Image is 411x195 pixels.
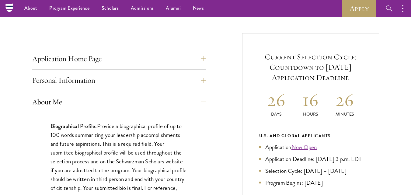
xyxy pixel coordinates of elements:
li: Selection Cycle: [DATE] – [DATE] [259,166,362,175]
p: Days [259,111,294,117]
strong: Biographical Profile: [51,122,97,130]
p: Minutes [328,111,362,117]
li: Application [259,143,362,151]
a: Now Open [291,143,317,151]
button: Personal Information [32,73,206,88]
div: U.S. and Global Applicants [259,132,362,140]
p: Hours [293,111,328,117]
li: Program Begins: [DATE] [259,178,362,187]
button: Application Home Page [32,51,206,66]
h2: 16 [293,88,328,111]
h2: 26 [328,88,362,111]
button: About Me [32,95,206,109]
h5: Current Selection Cycle: Countdown to [DATE] Application Deadline [259,52,362,83]
h2: 26 [259,88,294,111]
li: Application Deadline: [DATE] 3 p.m. EDT [259,155,362,163]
